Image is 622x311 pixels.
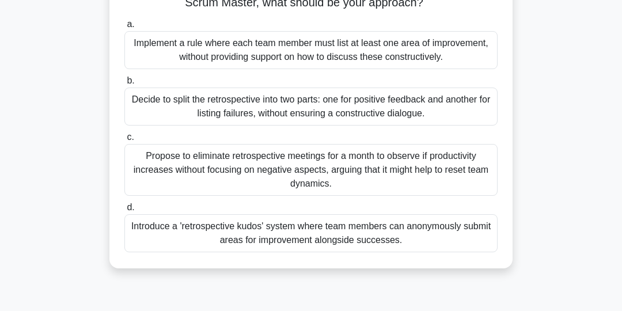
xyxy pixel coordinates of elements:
div: Decide to split the retrospective into two parts: one for positive feedback and another for listi... [124,88,498,126]
span: a. [127,19,134,29]
div: Implement a rule where each team member must list at least one area of improvement, without provi... [124,31,498,69]
span: d. [127,202,134,212]
div: Propose to eliminate retrospective meetings for a month to observe if productivity increases with... [124,144,498,196]
span: b. [127,75,134,85]
span: c. [127,132,134,142]
div: Introduce a 'retrospective kudos' system where team members can anonymously submit areas for impr... [124,214,498,252]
